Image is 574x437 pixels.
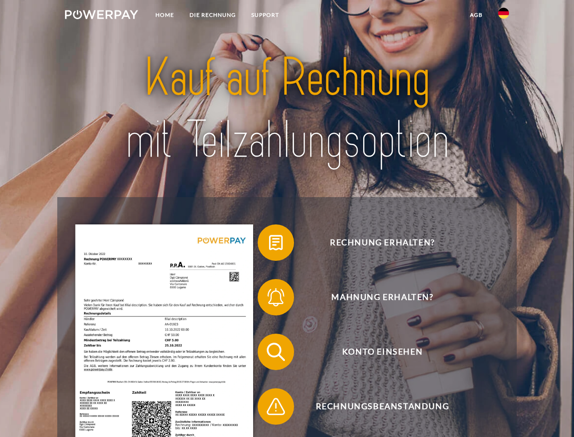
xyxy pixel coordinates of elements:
span: Mahnung erhalten? [271,279,494,315]
button: Rechnung erhalten? [258,224,494,261]
button: Mahnung erhalten? [258,279,494,315]
img: qb_bell.svg [265,286,287,309]
img: de [498,8,509,19]
span: Konto einsehen [271,334,494,370]
a: agb [462,7,490,23]
span: Rechnungsbeanstandung [271,388,494,425]
span: Rechnung erhalten? [271,224,494,261]
button: Rechnungsbeanstandung [258,388,494,425]
a: DIE RECHNUNG [182,7,244,23]
a: SUPPORT [244,7,287,23]
img: title-powerpay_de.svg [87,44,487,174]
img: qb_warning.svg [265,395,287,418]
img: qb_search.svg [265,340,287,363]
img: qb_bill.svg [265,231,287,254]
img: logo-powerpay-white.svg [65,10,138,19]
button: Konto einsehen [258,334,494,370]
a: Home [148,7,182,23]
